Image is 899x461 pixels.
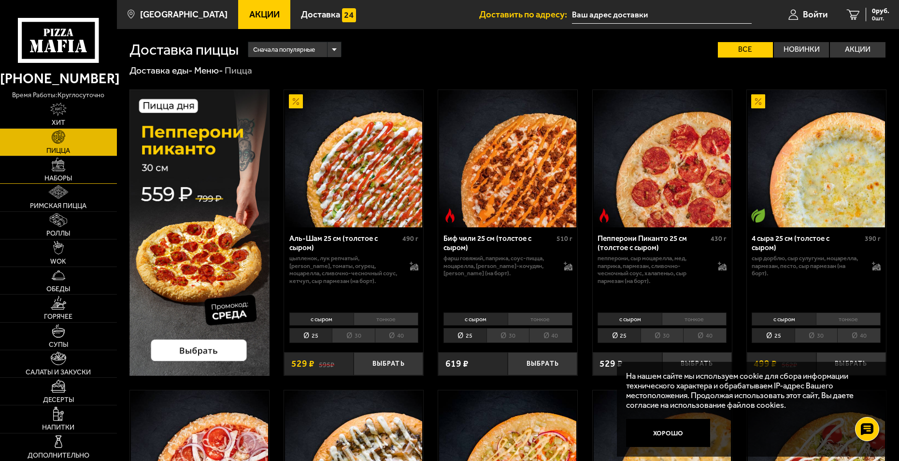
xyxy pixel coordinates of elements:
span: Салаты и закуски [26,369,91,376]
li: тонкое [662,312,727,326]
div: Биф чили 25 см (толстое с сыром) [443,234,554,252]
span: [GEOGRAPHIC_DATA] [140,10,228,19]
span: 390 г [865,235,881,243]
span: Пицца [46,148,70,154]
span: Сначала популярные [253,41,315,59]
li: 40 [683,328,727,343]
button: Выбрать [662,352,732,375]
span: Супы [49,342,68,348]
p: На нашем сайте мы используем cookie для сбора информации технического характера и обрабатываем IP... [626,371,871,410]
span: 0 руб. [872,8,889,15]
img: Акционный [751,94,765,108]
li: с сыром [443,312,508,326]
span: 510 г [557,235,572,243]
span: Наборы [44,175,72,182]
span: Акции [249,10,280,19]
li: 40 [837,328,881,343]
span: Горячее [44,313,72,320]
span: 499 ₽ [754,359,777,368]
p: сыр дорблю, сыр сулугуни, моцарелла, пармезан, песто, сыр пармезан (на борт). [752,254,862,277]
li: 25 [598,328,641,343]
img: Пепперони Пиканто 25 см (толстое с сыром) [594,90,731,227]
span: Дополнительно [28,452,89,459]
li: 30 [795,328,838,343]
a: Острое блюдоПепперони Пиканто 25 см (толстое с сыром) [593,90,732,227]
span: Доставка [301,10,340,19]
span: Напитки [42,424,74,431]
span: 529 ₽ [599,359,623,368]
button: Выбрать [354,352,423,375]
li: с сыром [752,312,816,326]
span: Хит [52,119,65,126]
li: тонкое [354,312,418,326]
li: с сыром [289,312,354,326]
p: фарш говяжий, паприка, соус-пицца, моцарелла, [PERSON_NAME]-кочудян, [PERSON_NAME] (на борт). [443,254,554,277]
input: Ваш адрес доставки [572,6,752,24]
div: 4 сыра 25 см (толстое с сыром) [752,234,862,252]
s: 562 ₽ [782,359,797,368]
span: Роллы [46,230,70,237]
li: 30 [486,328,529,343]
li: 40 [529,328,572,343]
a: АкционныйВегетарианское блюдо4 сыра 25 см (толстое с сыром) [747,90,886,227]
li: тонкое [816,312,881,326]
img: Биф чили 25 см (толстое с сыром) [439,90,576,227]
label: Все [718,42,773,58]
span: 490 г [402,235,418,243]
span: Доставить по адресу: [479,10,572,19]
h1: Доставка пиццы [129,42,239,57]
li: 25 [752,328,795,343]
span: Обеды [46,286,70,293]
span: Войти [803,10,828,19]
a: Острое блюдоБиф чили 25 см (толстое с сыром) [438,90,577,227]
span: 430 г [711,235,727,243]
img: 15daf4d41897b9f0e9f617042186c801.svg [342,8,356,22]
button: Выбрать [508,352,577,375]
li: 40 [375,328,418,343]
a: Меню- [194,65,223,76]
img: Вегетарианское блюдо [751,208,765,223]
span: WOK [50,258,66,265]
span: Десерты [43,397,74,403]
button: Хорошо [626,419,710,447]
s: 595 ₽ [319,359,334,368]
span: 619 ₽ [445,359,469,368]
a: Доставка еды- [129,65,193,76]
span: 0 шт. [872,15,889,21]
button: Выбрать [816,352,886,375]
li: 30 [641,328,684,343]
li: 25 [443,328,486,343]
li: 25 [289,328,332,343]
div: Пепперони Пиканто 25 см (толстое с сыром) [598,234,708,252]
span: Римская пицца [30,203,86,209]
li: 30 [332,328,375,343]
label: Акции [830,42,885,58]
img: Острое блюдо [597,208,611,223]
img: Аль-Шам 25 см (толстое с сыром) [285,90,422,227]
p: цыпленок, лук репчатый, [PERSON_NAME], томаты, огурец, моцарелла, сливочно-чесночный соус, кетчуп... [289,254,400,284]
div: Аль-Шам 25 см (толстое с сыром) [289,234,400,252]
li: тонкое [508,312,572,326]
div: Пицца [225,64,252,76]
span: 529 ₽ [291,359,314,368]
li: с сыром [598,312,662,326]
img: Акционный [289,94,303,108]
p: пепперони, сыр Моцарелла, мед, паприка, пармезан, сливочно-чесночный соус, халапеньо, сыр пармеза... [598,254,708,284]
label: Новинки [774,42,829,58]
a: АкционныйАль-Шам 25 см (толстое с сыром) [284,90,423,227]
img: 4 сыра 25 см (толстое с сыром) [748,90,885,227]
img: Острое блюдо [443,208,457,223]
